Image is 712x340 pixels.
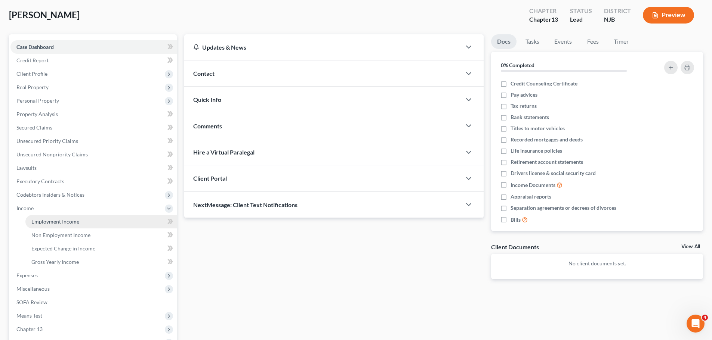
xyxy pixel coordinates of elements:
a: Unsecured Nonpriority Claims [10,148,177,161]
a: Property Analysis [10,107,177,121]
span: Miscellaneous [16,286,50,292]
a: Non Employment Income [25,228,177,242]
span: Secured Claims [16,124,52,131]
p: No client documents yet. [497,260,697,267]
span: 4 [702,315,708,321]
span: Quick Info [193,96,221,103]
span: Contact [193,70,215,77]
a: Docs [491,34,517,49]
div: Chapter [529,7,558,15]
span: Employment Income [31,218,79,225]
span: Personal Property [16,97,59,104]
span: Client Profile [16,71,47,77]
span: Executory Contracts [16,178,64,184]
span: Income [16,205,34,211]
iframe: Intercom live chat [687,315,705,333]
span: NextMessage: Client Text Notifications [193,201,298,208]
span: Chapter 13 [16,326,43,332]
span: Non Employment Income [31,232,90,238]
a: Secured Claims [10,121,177,134]
strong: 0% Completed [501,62,534,68]
div: District [604,7,631,15]
span: Tax returns [511,102,537,110]
a: Expected Change in Income [25,242,177,255]
span: Unsecured Nonpriority Claims [16,151,88,157]
a: Events [548,34,578,49]
span: Drivers license & social security card [511,169,596,177]
a: View All [681,244,700,249]
span: Bank statements [511,113,549,121]
button: Preview [643,7,694,24]
div: Status [570,7,592,15]
span: Hire a Virtual Paralegal [193,149,255,156]
span: Income Documents [511,181,555,189]
span: Comments [193,122,222,130]
span: Appraisal reports [511,193,551,200]
div: Lead [570,15,592,24]
a: Tasks [520,34,545,49]
span: 13 [551,16,558,23]
span: Property Analysis [16,111,58,117]
a: SOFA Review [10,296,177,309]
div: Client Documents [491,243,539,251]
span: Recorded mortgages and deeds [511,136,583,143]
span: Expected Change in Income [31,245,95,252]
span: Pay advices [511,91,537,99]
span: SOFA Review [16,299,47,305]
span: Credit Report [16,57,49,63]
a: Timer [608,34,635,49]
span: Real Property [16,84,49,90]
a: Gross Yearly Income [25,255,177,269]
span: Codebtors Insiders & Notices [16,191,84,198]
a: Credit Report [10,54,177,67]
span: Means Test [16,312,42,319]
span: Lawsuits [16,165,37,171]
span: Client Portal [193,175,227,182]
span: Unsecured Priority Claims [16,138,78,144]
span: [PERSON_NAME] [9,9,80,20]
a: Employment Income [25,215,177,228]
a: Case Dashboard [10,40,177,54]
a: Lawsuits [10,161,177,175]
div: Updates & News [193,43,452,51]
span: Retirement account statements [511,158,583,166]
span: Case Dashboard [16,44,54,50]
a: Unsecured Priority Claims [10,134,177,148]
a: Executory Contracts [10,175,177,188]
span: Bills [511,216,521,224]
span: Credit Counseling Certificate [511,80,577,87]
div: NJB [604,15,631,24]
span: Separation agreements or decrees of divorces [511,204,616,212]
div: Chapter [529,15,558,24]
a: Fees [581,34,605,49]
span: Titles to motor vehicles [511,125,565,132]
span: Expenses [16,272,38,278]
span: Gross Yearly Income [31,259,79,265]
span: Life insurance policies [511,147,562,155]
